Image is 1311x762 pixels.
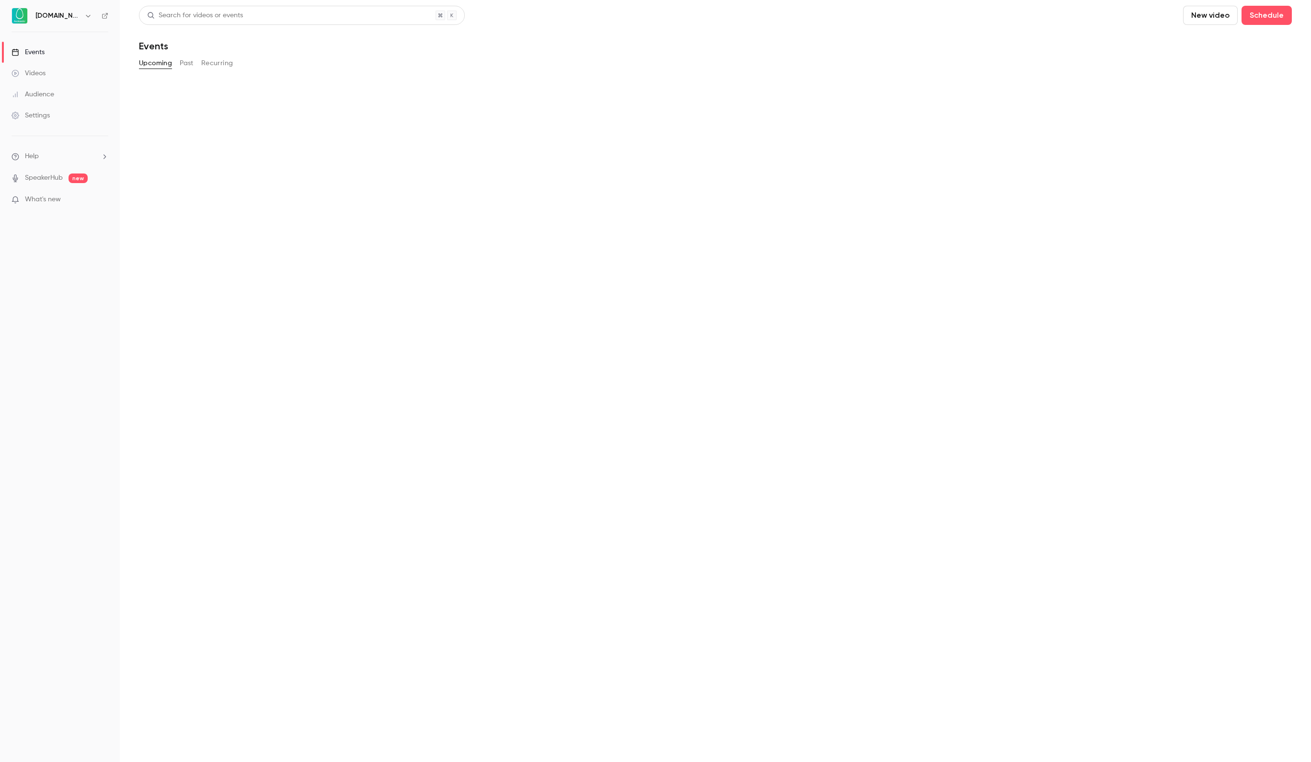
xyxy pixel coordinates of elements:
button: Past [180,56,194,71]
button: Upcoming [139,56,172,71]
div: Settings [11,111,50,120]
div: Search for videos or events [147,11,243,21]
h6: [DOMAIN_NAME] [35,11,80,21]
span: What's new [25,195,61,205]
a: SpeakerHub [25,173,63,183]
span: Help [25,151,39,162]
li: help-dropdown-opener [11,151,108,162]
button: Recurring [201,56,233,71]
div: Videos [11,69,46,78]
button: New video [1183,6,1238,25]
h1: Events [139,40,168,52]
button: Schedule [1242,6,1292,25]
div: Audience [11,90,54,99]
div: Events [11,47,45,57]
img: Avokaado.io [12,8,27,23]
span: new [69,173,88,183]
